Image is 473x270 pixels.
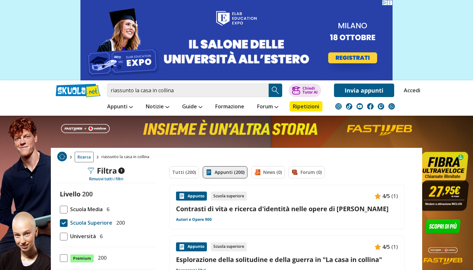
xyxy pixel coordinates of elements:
[176,242,207,251] div: Appunto
[114,219,125,227] span: 200
[357,103,363,110] img: youtube
[179,193,185,199] img: Appunti contenuto
[68,232,96,240] span: Università
[88,167,94,174] img: Filtra filtri mobile
[82,190,93,198] span: 200
[70,254,94,263] span: Premium
[97,232,103,240] span: 6
[206,169,212,175] img: Appunti filtro contenuto attivo
[382,192,390,200] span: 4/5
[176,204,398,213] a: Contrasti di vita e ricerca d'identità nelle opere di [PERSON_NAME]
[75,152,94,162] a: Ricerca
[107,84,269,97] input: Cerca appunti, riassunti o versioni
[60,190,80,198] label: Livello
[290,101,322,112] a: Ripetizioni
[179,244,185,250] img: Appunti contenuto
[378,103,384,110] img: twitch
[367,103,374,110] img: facebook
[176,217,212,222] a: Autori e Opere 900
[203,166,247,178] a: Appunti (200)
[88,166,125,175] div: Filtra
[169,166,199,178] a: Tutti (200)
[68,205,103,213] span: Scuola Media
[95,254,107,262] span: 200
[302,86,318,94] div: Chiedi Tutor AI
[176,255,398,264] a: Esplorazione della solitudine e della guerra in "La casa in collina"
[211,192,247,201] div: Scuola superiore
[404,84,417,97] a: Accedi
[176,192,207,201] div: Appunto
[214,101,246,113] a: Formazione
[269,84,282,97] button: Search Button
[335,103,342,110] img: instagram
[57,176,155,182] div: Rimuovi tutti i filtri
[57,152,67,161] img: Home
[118,167,125,174] span: 1
[382,243,390,251] span: 4/5
[375,193,381,199] img: Appunti contenuto
[334,84,394,97] a: Invia appunti
[271,85,280,95] img: Cerca appunti, riassunti o versioni
[106,101,134,113] a: Appunti
[388,103,395,110] img: WhatsApp
[289,84,321,97] button: ChiediTutor AI
[391,192,398,200] span: (1)
[255,101,280,113] a: Forum
[104,205,109,213] span: 6
[391,243,398,251] span: (1)
[181,101,204,113] a: Guide
[346,103,352,110] img: tiktok
[101,152,152,162] span: riassunto la casa in collina
[375,244,381,250] img: Appunti contenuto
[68,219,112,227] span: Scuola Superiore
[211,242,247,251] div: Scuola superiore
[144,101,171,113] a: Notizie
